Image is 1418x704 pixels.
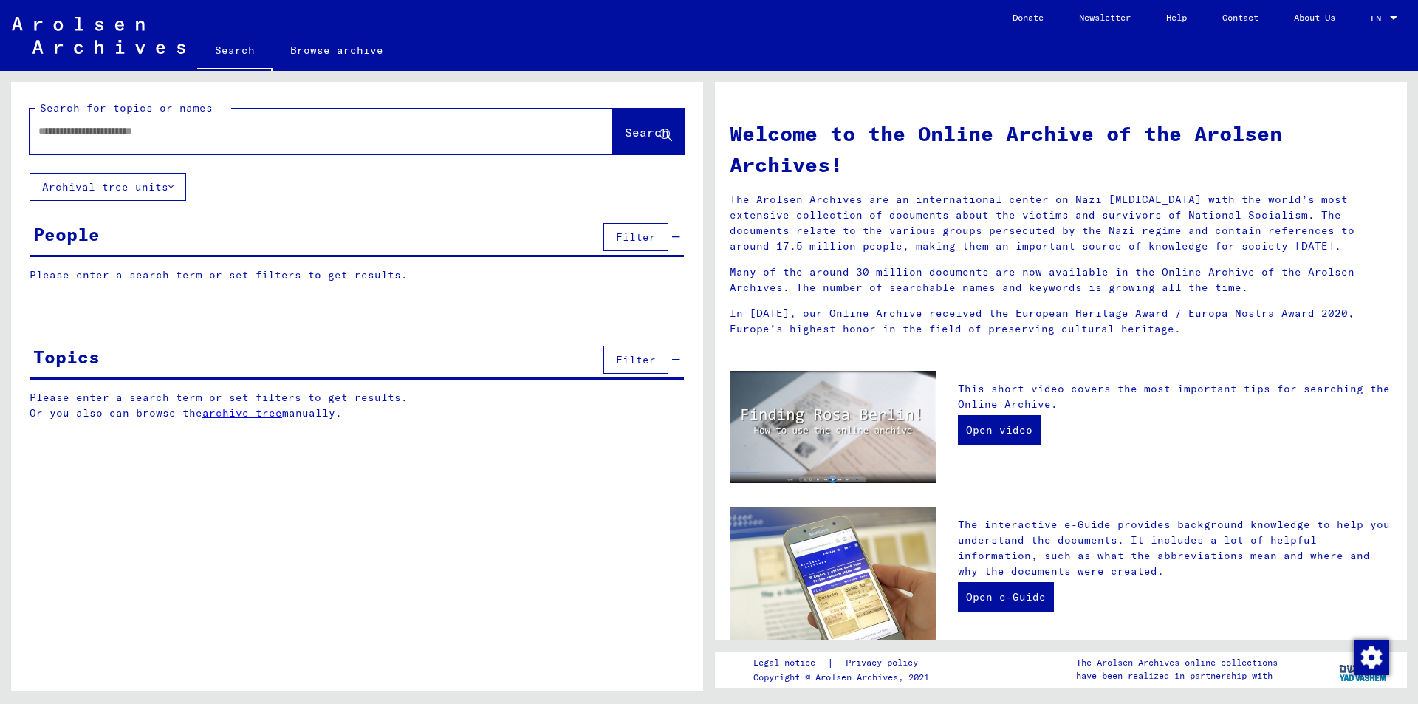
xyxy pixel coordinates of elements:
[753,671,936,684] p: Copyright © Arolsen Archives, 2021
[1354,640,1389,675] img: Change consent
[612,109,685,154] button: Search
[958,582,1054,612] a: Open e-Guide
[12,17,185,54] img: Arolsen_neg.svg
[730,118,1392,180] h1: Welcome to the Online Archive of the Arolsen Archives!
[273,33,401,68] a: Browse archive
[625,125,669,140] span: Search
[730,306,1392,337] p: In [DATE], our Online Archive received the European Heritage Award / Europa Nostra Award 2020, Eu...
[202,406,282,420] a: archive tree
[1336,651,1391,688] img: yv_logo.png
[730,371,936,483] img: video.jpg
[958,517,1392,579] p: The interactive e-Guide provides background knowledge to help you understand the documents. It in...
[33,221,100,247] div: People
[730,507,936,644] img: eguide.jpg
[33,344,100,370] div: Topics
[753,655,936,671] div: |
[603,346,668,374] button: Filter
[30,390,685,421] p: Please enter a search term or set filters to get results. Or you also can browse the manually.
[730,192,1392,254] p: The Arolsen Archives are an international center on Nazi [MEDICAL_DATA] with the world’s most ext...
[40,101,213,115] mat-label: Search for topics or names
[603,223,668,251] button: Filter
[1371,13,1387,24] span: EN
[30,267,684,283] p: Please enter a search term or set filters to get results.
[958,415,1041,445] a: Open video
[753,655,827,671] a: Legal notice
[730,264,1392,295] p: Many of the around 30 million documents are now available in the Online Archive of the Arolsen Ar...
[616,353,656,366] span: Filter
[616,230,656,244] span: Filter
[1076,656,1278,669] p: The Arolsen Archives online collections
[1076,669,1278,683] p: have been realized in partnership with
[197,33,273,71] a: Search
[834,655,936,671] a: Privacy policy
[30,173,186,201] button: Archival tree units
[958,381,1392,412] p: This short video covers the most important tips for searching the Online Archive.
